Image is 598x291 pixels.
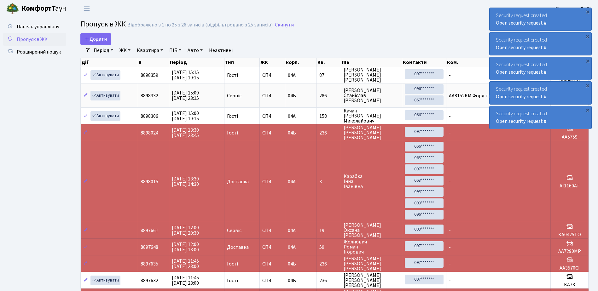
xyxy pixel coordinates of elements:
[227,228,241,233] span: Сервіс
[90,276,120,285] a: Активувати
[21,3,66,14] span: Таун
[172,69,199,81] span: [DATE] 15:15 [DATE] 19:15
[288,244,296,251] span: 04А
[172,241,199,253] span: [DATE] 12:00 [DATE] 13:00
[449,129,451,136] span: -
[555,5,590,13] a: Консьєрж б. 4.
[262,73,282,78] span: СП4
[227,278,238,283] span: Гості
[227,114,238,119] span: Гості
[141,113,158,120] span: 8898306
[449,244,451,251] span: -
[584,58,591,64] div: ×
[227,261,238,266] span: Гості
[553,265,586,271] h5: АА3570СІ
[227,73,238,78] span: Гості
[172,258,199,270] span: [DATE] 11:45 [DATE] 23:00
[262,228,282,233] span: СП4
[319,228,338,233] span: 19
[169,58,224,67] th: Період
[227,179,249,184] span: Доставка
[553,248,586,254] h5: AA7290MP
[553,183,586,189] h5: AI1160AT
[260,58,285,67] th: ЖК
[141,92,158,99] span: 8898332
[227,130,238,135] span: Гості
[6,3,19,15] img: logo.png
[90,91,120,100] a: Активувати
[449,277,451,284] span: -
[21,3,52,14] b: Комфорт
[344,67,399,83] span: [PERSON_NAME] [PERSON_NAME] [PERSON_NAME]
[275,22,294,28] a: Скинути
[127,22,274,28] div: Відображено з 1 по 25 з 26 записів (відфільтровано з 25 записів).
[288,227,296,234] span: 04А
[167,45,184,56] a: ПІБ
[317,58,341,67] th: Кв.
[344,108,399,123] span: Качан [PERSON_NAME] Миколайович
[172,127,199,139] span: [DATE] 13:30 [DATE] 23:45
[319,245,338,250] span: 59
[490,82,591,104] div: Security request created
[344,239,399,254] span: Жолнович Роман Ігорович
[402,58,446,67] th: Контакти
[319,73,338,78] span: 87
[172,175,199,188] span: [DATE] 13:30 [DATE] 14:30
[141,178,158,185] span: 8898015
[449,260,451,267] span: -
[496,118,547,125] a: Open security request #
[81,58,138,67] th: Дії
[80,33,111,45] a: Додати
[288,113,296,120] span: 04А
[341,58,402,67] th: ПІБ
[449,178,451,185] span: -
[490,8,591,31] div: Security request created
[344,273,399,288] span: [PERSON_NAME] [PERSON_NAME] [PERSON_NAME]
[227,93,241,98] span: Сервіс
[496,93,547,100] a: Open security request #
[141,277,158,284] span: 8897632
[80,19,126,30] span: Пропуск в ЖК
[288,92,296,99] span: 04Б
[553,232,586,238] h5: КА0425ТО
[185,45,205,56] a: Авто
[134,45,165,56] a: Квартира
[553,134,586,140] h5: АА5759
[490,106,591,129] div: Security request created
[90,70,120,80] a: Активувати
[288,277,296,284] span: 04Б
[262,114,282,119] span: СП4
[141,244,158,251] span: 8897648
[496,69,547,76] a: Open security request #
[449,72,451,79] span: -
[17,48,61,55] span: Розширений пошук
[446,58,551,67] th: Ком.
[172,89,199,102] span: [DATE] 15:00 [DATE] 23:15
[172,274,199,287] span: [DATE] 11:45 [DATE] 23:00
[141,129,158,136] span: 8898024
[3,33,66,46] a: Пропуск в ЖК
[262,261,282,266] span: СП4
[319,179,338,184] span: 3
[84,36,107,43] span: Додати
[553,282,586,288] h5: КА73
[138,58,169,67] th: #
[262,278,282,283] span: СП4
[206,45,235,56] a: Неактивні
[319,114,338,119] span: 158
[141,72,158,79] span: 8898359
[90,111,120,121] a: Активувати
[584,9,591,15] div: ×
[288,72,296,79] span: 04А
[490,57,591,80] div: Security request created
[172,110,199,122] span: [DATE] 15:00 [DATE] 19:15
[224,58,260,67] th: Тип
[262,245,282,250] span: СП4
[288,260,296,267] span: 04Б
[344,125,399,140] span: [PERSON_NAME] [PERSON_NAME] [PERSON_NAME]
[285,58,317,67] th: корп.
[344,88,399,103] span: [PERSON_NAME] Станіслав [PERSON_NAME]
[319,261,338,266] span: 236
[227,245,249,250] span: Доставка
[344,256,399,271] span: [PERSON_NAME] [PERSON_NAME] [PERSON_NAME]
